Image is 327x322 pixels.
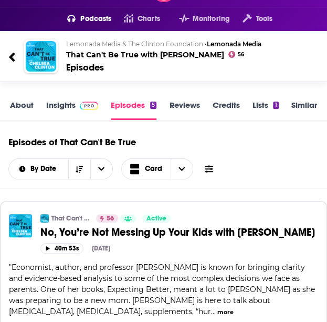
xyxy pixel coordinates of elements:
[230,11,272,27] button: open menu
[150,102,156,109] div: 5
[145,165,162,173] span: Card
[90,159,112,179] button: open menu
[66,40,303,59] h2: That Can't Be True with [PERSON_NAME]
[205,40,261,48] span: •
[291,100,317,120] a: Similar
[40,226,318,239] a: No, You’re Not Messing Up Your Kids with [PERSON_NAME]
[166,11,230,27] button: open menu
[40,214,49,223] img: That Can't Be True with Chelsea Clinton
[26,41,56,72] img: That Can't Be True with Chelsea Clinton
[30,165,60,173] span: By Date
[66,62,104,73] div: Episodes
[107,214,114,224] span: 56
[212,100,239,120] a: Credits
[217,308,234,317] button: more
[256,12,272,26] span: Tools
[80,102,98,110] img: Podchaser Pro
[273,102,278,109] div: 1
[111,11,160,27] a: Charts
[55,11,112,27] button: open menu
[111,100,156,120] a: Episodes5
[169,100,199,120] a: Reviews
[142,214,171,223] a: Active
[207,40,261,48] a: Lemonada Media
[51,214,89,223] a: That Can't Be True with [PERSON_NAME]
[193,12,230,26] span: Monitoring
[96,214,118,223] a: 56
[138,12,160,26] span: Charts
[40,226,315,239] span: No, You’re Not Messing Up Your Kids with [PERSON_NAME]
[68,159,90,179] button: Sort Direction
[9,165,68,173] button: open menu
[211,307,216,316] span: ...
[237,53,244,57] span: 56
[121,158,194,179] button: Choose View
[252,100,278,120] a: Lists1
[9,263,315,316] span: "
[40,243,83,253] button: 40m 53s
[80,12,111,26] span: Podcasts
[8,136,136,148] h1: Episodes of That Can't Be True
[46,100,98,120] a: InsightsPodchaser Pro
[146,214,166,224] span: Active
[9,214,32,237] img: No, You’re Not Messing Up Your Kids with Emily Oster
[92,245,110,252] div: [DATE]
[9,263,315,316] span: Economist, author, and professor [PERSON_NAME] is known for bringing clarity and evidence-based a...
[66,40,203,48] span: Lemonada Media & The Clinton Foundation
[10,100,34,120] a: About
[8,158,113,179] h2: Choose List sort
